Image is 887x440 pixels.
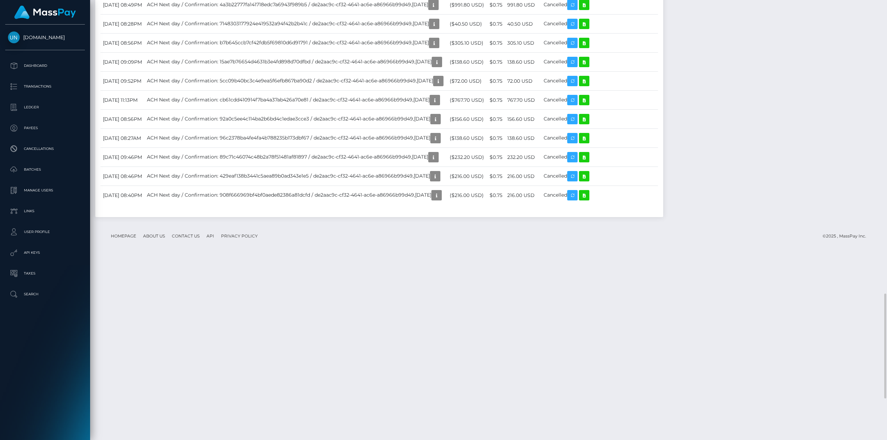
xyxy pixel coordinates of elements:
a: Manage Users [5,182,85,199]
p: Links [8,206,82,216]
td: $0.75 [487,129,505,148]
td: $0.75 [487,186,505,205]
td: Cancelled [541,15,658,34]
td: $0.75 [487,15,505,34]
td: Cancelled [541,167,658,186]
td: 72.00 USD [505,72,541,91]
td: [DATE] 08:56PM [100,110,144,129]
td: ($156.60 USD) [447,110,487,129]
td: [DATE] 09:46PM [100,148,144,167]
td: ($216.00 USD) [447,167,487,186]
p: User Profile [8,227,82,237]
td: $0.75 [487,110,505,129]
td: ACH Next day / Confirmation: 96c2378ba4fe4fa4b788235b173dbf67 / de2aac9c-cf32-4641-ac6e-a86966b99... [144,129,447,148]
p: Ledger [8,102,82,113]
a: User Profile [5,223,85,241]
p: Search [8,289,82,299]
td: 767.70 USD [505,91,541,110]
a: Search [5,286,85,303]
td: ACH Next day / Confirmation: 908f666969bf4bf0aede82386a81dcfd / de2aac9c-cf32-4641-ac6e-a86966b99... [144,186,447,205]
td: [DATE] 09:09PM [100,53,144,72]
a: Taxes [5,265,85,282]
td: Cancelled [541,186,658,205]
td: $0.75 [487,34,505,53]
td: ACH Next day / Confirmation: 15ae7b76654d4631b3e4fd898d70dfbd / de2aac9c-cf32-4641-ac6e-a86966b99... [144,53,447,72]
a: API Keys [5,244,85,261]
a: Contact Us [169,231,202,241]
td: ($232.20 USD) [447,148,487,167]
div: © 2025 , MassPay Inc. [823,232,871,240]
td: ($138.60 USD) [447,129,487,148]
td: ($216.00 USD) [447,186,487,205]
a: Links [5,203,85,220]
td: $0.75 [487,53,505,72]
td: 305.10 USD [505,34,541,53]
td: ($72.00 USD) [447,72,487,91]
td: 156.60 USD [505,110,541,129]
td: Cancelled [541,129,658,148]
td: Cancelled [541,91,658,110]
td: $0.75 [487,72,505,91]
p: Manage Users [8,185,82,196]
td: Cancelled [541,110,658,129]
td: ($138.60 USD) [447,53,487,72]
td: ACH Next day / Confirmation: 5cc09b40bc3c4e9ea5f6efb867ba90d2 / de2aac9c-cf32-4641-ac6e-a86966b99... [144,72,447,91]
a: Payees [5,119,85,137]
a: Homepage [108,231,139,241]
td: ACH Next day / Confirmation: b7b645ccb7cf42fdb5f69810d6d91791 / de2aac9c-cf32-4641-ac6e-a86966b99... [144,34,447,53]
td: 40.50 USD [505,15,541,34]
td: [DATE] 08:46PM [100,167,144,186]
td: Cancelled [541,53,658,72]
p: Taxes [8,268,82,279]
p: Dashboard [8,61,82,71]
a: Ledger [5,99,85,116]
p: Payees [8,123,82,133]
td: [DATE] 08:56PM [100,34,144,53]
td: ($305.10 USD) [447,34,487,53]
a: Batches [5,161,85,178]
td: 232.20 USD [505,148,541,167]
p: API Keys [8,248,82,258]
a: Cancellations [5,140,85,158]
span: [DOMAIN_NAME] [5,34,85,41]
a: API [204,231,217,241]
a: Privacy Policy [218,231,261,241]
a: Transactions [5,78,85,95]
td: 138.60 USD [505,53,541,72]
td: ACH Next day / Confirmation: 7148303177924e419532a94f42b2b41c / de2aac9c-cf32-4641-ac6e-a86966b99... [144,15,447,34]
td: $0.75 [487,148,505,167]
a: About Us [140,231,168,241]
td: [DATE] 08:40PM [100,186,144,205]
td: Cancelled [541,72,658,91]
td: Cancelled [541,148,658,167]
td: [DATE] 09:52PM [100,72,144,91]
td: ($40.50 USD) [447,15,487,34]
td: [DATE] 08:27AM [100,129,144,148]
p: Transactions [8,81,82,92]
td: ACH Next day / Confirmation: 92a0c5ee4c114ba2b6bd4c1edae3cce3 / de2aac9c-cf32-4641-ac6e-a86966b99... [144,110,447,129]
td: [DATE] 08:28PM [100,15,144,34]
td: ($767.70 USD) [447,91,487,110]
td: Cancelled [541,34,658,53]
td: ACH Next day / Confirmation: cb61cdd410914f7ba4a37ab426a70e81 / de2aac9c-cf32-4641-ac6e-a86966b99... [144,91,447,110]
td: 138.60 USD [505,129,541,148]
td: [DATE] 11:13PM [100,91,144,110]
img: MassPay Logo [14,6,76,19]
td: ACH Next day / Confirmation: 429eaf138b3441c5aea89b0ad343e1e5 / de2aac9c-cf32-4641-ac6e-a86966b99... [144,167,447,186]
img: Unlockt.me [8,32,20,43]
td: $0.75 [487,167,505,186]
td: 216.00 USD [505,186,541,205]
p: Cancellations [8,144,82,154]
a: Dashboard [5,57,85,74]
td: $0.75 [487,91,505,110]
p: Batches [8,164,82,175]
td: ACH Next day / Confirmation: 89c71c46074c48b2a78f51481af81897 / de2aac9c-cf32-4641-ac6e-a86966b99... [144,148,447,167]
td: 216.00 USD [505,167,541,186]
